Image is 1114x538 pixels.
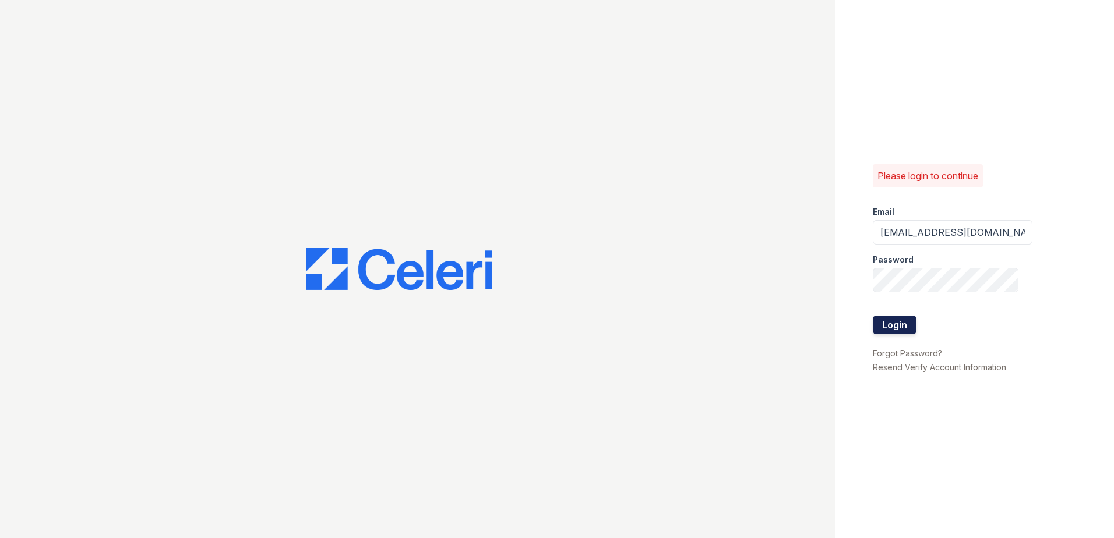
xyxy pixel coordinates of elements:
[873,206,894,218] label: Email
[873,254,914,266] label: Password
[873,316,916,334] button: Login
[873,348,942,358] a: Forgot Password?
[306,248,492,290] img: CE_Logo_Blue-a8612792a0a2168367f1c8372b55b34899dd931a85d93a1a3d3e32e68fde9ad4.png
[877,169,978,183] p: Please login to continue
[873,362,1006,372] a: Resend Verify Account Information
